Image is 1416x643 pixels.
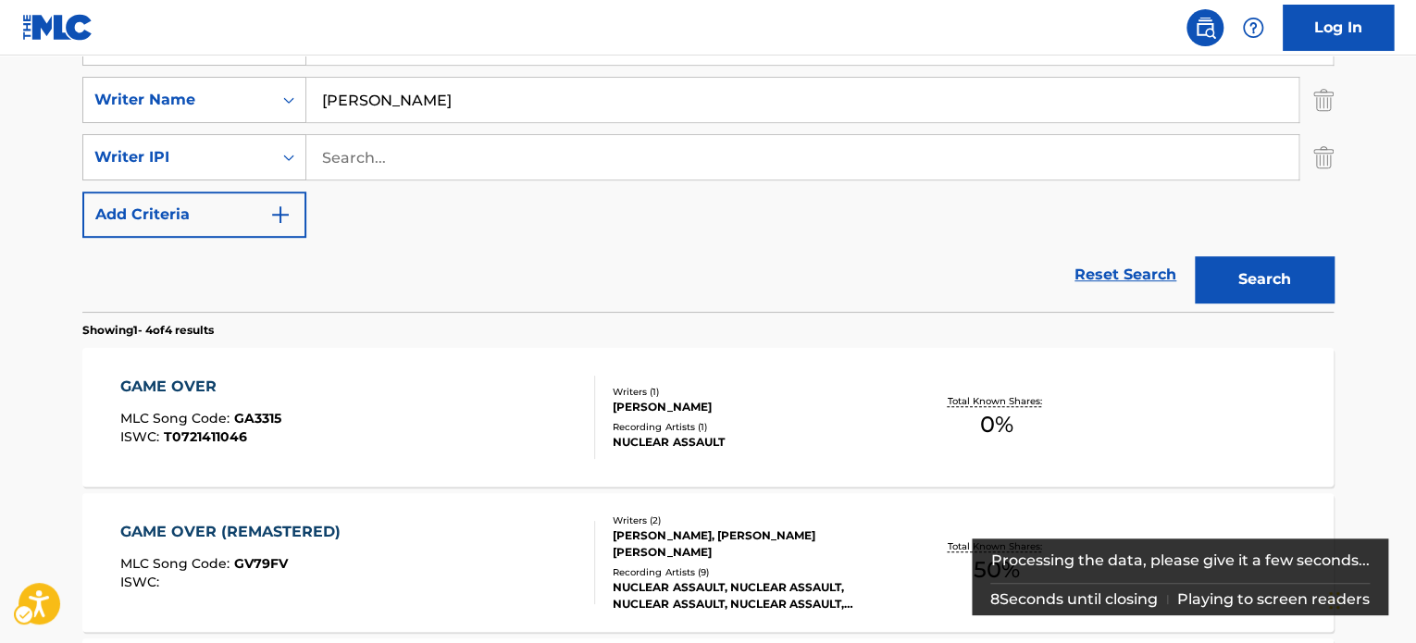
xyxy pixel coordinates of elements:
[613,527,892,561] div: [PERSON_NAME], [PERSON_NAME] [PERSON_NAME]
[234,555,288,572] span: GV79FV
[980,408,1013,441] span: 0 %
[306,135,1298,179] input: Search...
[82,192,306,238] button: Add Criteria
[120,555,234,572] span: MLC Song Code :
[613,399,892,415] div: [PERSON_NAME]
[613,513,892,527] div: Writers ( 2 )
[120,410,234,427] span: MLC Song Code :
[613,385,892,399] div: Writers ( 1 )
[1194,17,1216,39] img: search
[613,434,892,451] div: NUCLEAR ASSAULT
[82,19,1334,312] form: Search Form
[120,574,164,590] span: ISWC :
[1283,5,1394,51] a: Log In
[234,410,281,427] span: GA3315
[990,590,1000,608] span: 8
[1313,134,1334,180] img: Delete Criterion
[94,89,261,111] div: Writer Name
[94,146,261,168] div: Writer IPI
[306,78,1298,122] input: Search...
[613,565,892,579] div: Recording Artists ( 9 )
[120,428,164,445] span: ISWC :
[120,376,281,398] div: GAME OVER
[269,204,292,226] img: 9d2ae6d4665cec9f34b9.svg
[947,394,1046,408] p: Total Known Shares:
[82,348,1334,487] a: GAME OVERMLC Song Code:GA3315ISWC:T0721411046Writers (1)[PERSON_NAME]Recording Artists (1)NUCLEAR...
[82,493,1334,632] a: GAME OVER (REMASTERED)MLC Song Code:GV79FVISWC:Writers (2)[PERSON_NAME], [PERSON_NAME] [PERSON_NA...
[990,538,1371,583] div: Processing the data, please give it a few seconds...
[120,521,350,543] div: GAME OVER (REMASTERED)
[1313,77,1334,123] img: Delete Criterion
[1242,17,1264,39] img: help
[22,14,93,41] img: MLC Logo
[164,428,247,445] span: T0721411046
[613,579,892,612] div: NUCLEAR ASSAULT, NUCLEAR ASSAULT, NUCLEAR ASSAULT, NUCLEAR ASSAULT, NUCLEAR ASSAULT
[82,322,214,339] p: Showing 1 - 4 of 4 results
[947,539,1046,553] p: Total Known Shares:
[613,420,892,434] div: Recording Artists ( 1 )
[1195,256,1334,303] button: Search
[1065,254,1186,295] a: Reset Search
